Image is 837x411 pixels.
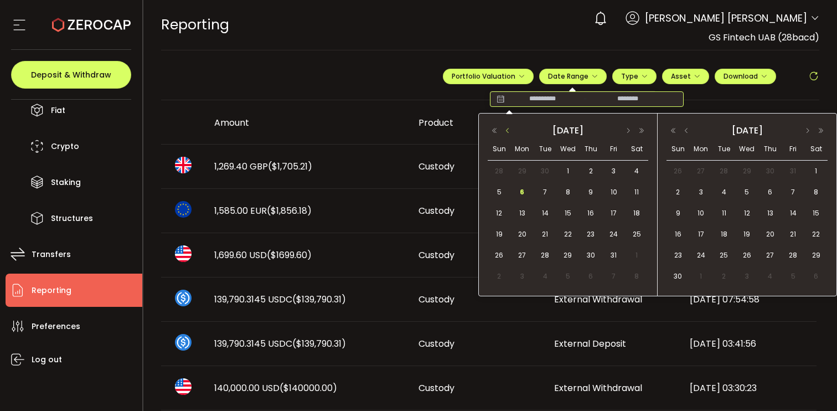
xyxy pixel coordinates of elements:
[214,382,337,394] span: 140,000.00 USD
[607,228,621,241] span: 24
[51,174,81,191] span: Staking
[554,337,626,350] span: External Deposit
[32,318,80,335] span: Preferences
[809,207,823,220] span: 15
[561,207,575,220] span: 15
[645,11,807,25] span: [PERSON_NAME] [PERSON_NAME]
[267,249,312,261] span: ($1699.60)
[717,270,731,283] span: 2
[584,270,597,283] span: 6
[584,249,597,262] span: 30
[694,165,707,178] span: 27
[607,249,621,262] span: 31
[671,207,685,220] span: 9
[493,249,506,262] span: 26
[612,69,657,84] button: Type
[32,246,71,263] span: Transfers
[205,116,410,129] div: Amount
[515,122,621,139] div: [DATE]
[175,290,192,306] img: usdc_portfolio.svg
[671,186,685,199] span: 2
[561,186,575,199] span: 8
[418,337,454,350] span: Custody
[630,270,643,283] span: 8
[736,138,759,161] th: Wed
[717,249,731,262] span: 25
[175,334,192,351] img: usdc_portfolio.svg
[539,249,552,262] span: 28
[418,160,454,173] span: Custody
[175,245,192,262] img: usd_portfolio.svg
[763,270,777,283] span: 4
[539,207,552,220] span: 14
[607,165,621,178] span: 3
[515,186,529,199] span: 6
[580,138,602,161] th: Thu
[556,138,579,161] th: Wed
[161,15,229,34] span: Reporting
[214,160,312,173] span: 1,269.40 GBP
[534,138,556,161] th: Tue
[787,228,800,241] span: 21
[809,270,823,283] span: 6
[740,165,753,178] span: 29
[630,228,643,241] span: 25
[175,157,192,173] img: gbp_portfolio.svg
[51,102,65,119] span: Fiat
[214,293,346,306] span: 139,790.3145 USDC
[715,69,776,84] button: Download
[681,293,817,306] div: [DATE] 07:54:58
[717,186,731,199] span: 4
[809,186,823,199] span: 8
[690,138,713,161] th: Mon
[214,337,346,350] span: 139,790.3145 USDC
[561,165,575,178] span: 1
[694,186,707,199] span: 3
[515,249,529,262] span: 27
[740,207,753,220] span: 12
[671,228,685,241] span: 16
[493,270,506,283] span: 2
[214,249,312,261] span: 1,699.60 USD
[418,382,454,394] span: Custody
[280,382,337,394] span: ($140000.00)
[410,116,545,129] div: Product
[630,165,643,178] span: 4
[763,249,777,262] span: 27
[267,204,312,217] span: ($1,856.18)
[787,165,800,178] span: 31
[694,228,707,241] span: 17
[621,71,648,81] span: Type
[32,282,71,299] span: Reporting
[268,160,312,173] span: ($1,705.21)
[671,71,691,81] span: Asset
[607,270,621,283] span: 7
[671,270,685,283] span: 30
[578,94,592,105] span: -
[782,138,805,161] th: Fri
[724,71,767,81] span: Download
[443,69,534,84] button: Portfolio Valuation
[561,249,575,262] span: 29
[763,207,777,220] span: 13
[539,270,552,283] span: 4
[630,186,643,199] span: 11
[214,204,312,217] span: 1,585.00 EUR
[539,69,607,84] button: Date Range
[630,249,643,262] span: 1
[758,138,782,161] th: Thu
[584,207,597,220] span: 16
[175,201,192,218] img: eur_portfolio.svg
[740,270,753,283] span: 3
[740,228,753,241] span: 19
[740,186,753,199] span: 5
[782,358,837,411] iframe: Chat Widget
[717,207,731,220] span: 11
[809,249,823,262] span: 29
[452,71,525,81] span: Portfolio Valuation
[694,270,707,283] span: 1
[488,138,510,161] th: Sun
[32,352,62,368] span: Log out
[787,207,800,220] span: 14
